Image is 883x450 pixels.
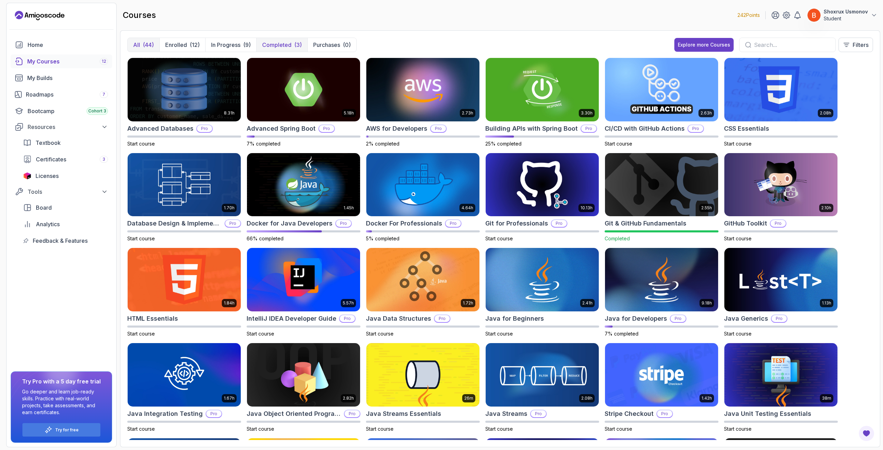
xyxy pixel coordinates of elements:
[605,236,630,241] span: Completed
[344,110,354,116] p: 5.18h
[807,9,821,22] img: user profile image
[211,41,240,49] p: In Progress
[605,58,718,121] img: CI/CD with GitHub Actions card
[19,169,112,183] a: licenses
[224,110,235,116] p: 8.31h
[22,423,101,437] button: Try for free
[724,409,811,419] h2: Java Unit Testing Essentials
[724,314,768,323] h2: Java Generics
[435,315,450,322] p: Pro
[724,331,752,337] span: Start course
[531,410,546,417] p: Pro
[247,124,316,133] h2: Advanced Spring Boot
[581,205,593,211] p: 10.13h
[366,409,441,419] h2: Java Streams Essentials
[807,8,877,22] button: user profile imageShoxrux UsmonovStudent
[224,396,235,401] p: 1.67h
[853,41,869,49] p: Filters
[678,41,730,48] div: Explore more Courses
[724,124,769,133] h2: CSS Essentials
[36,172,59,180] span: Licenses
[366,124,427,133] h2: AWS for Developers
[366,141,399,147] span: 2% completed
[724,248,837,311] img: Java Generics card
[127,219,222,228] h2: Database Design & Implementation
[822,396,831,401] p: 38m
[674,38,734,52] button: Explore more Courses
[485,236,513,241] span: Start course
[485,141,522,147] span: 25% completed
[605,409,654,419] h2: Stripe Checkout
[485,219,548,228] h2: Git for Professionals
[127,426,155,432] span: Start course
[11,186,112,198] button: Tools
[11,54,112,68] a: courses
[754,41,830,49] input: Search...
[256,38,307,52] button: Completed(3)
[605,141,632,147] span: Start course
[724,219,767,228] h2: GitHub Toolkit
[36,155,66,163] span: Certificates
[247,248,360,311] img: IntelliJ IDEA Developer Guide card
[11,104,112,118] a: bootcamp
[366,314,431,323] h2: Java Data Structures
[205,38,256,52] button: In Progress(9)
[23,172,31,179] img: jetbrains icon
[127,141,155,147] span: Start course
[486,58,599,121] img: Building APIs with Spring Boot card
[128,58,241,121] img: Advanced Databases card
[366,331,394,337] span: Start course
[724,343,837,407] img: Java Unit Testing Essentials card
[702,300,712,306] p: 9.18h
[127,124,194,133] h2: Advanced Databases
[190,41,200,49] div: (12)
[243,41,251,49] div: (9)
[366,248,479,311] img: Java Data Structures card
[15,10,65,21] a: Landing page
[657,410,672,417] p: Pro
[366,153,479,217] img: Docker For Professionals card
[11,88,112,101] a: roadmaps
[462,110,473,116] p: 2.73h
[366,426,394,432] span: Start course
[55,427,79,433] a: Try for free
[26,90,108,99] div: Roadmaps
[224,300,235,306] p: 1.84h
[702,396,712,401] p: 1.42h
[605,331,638,337] span: 7% completed
[27,57,108,66] div: My Courses
[247,343,360,407] img: Java Object Oriented Programming card
[36,203,52,212] span: Board
[127,236,155,241] span: Start course
[486,343,599,407] img: Java Streams card
[737,12,760,19] p: 242 Points
[247,331,274,337] span: Start course
[206,410,221,417] p: Pro
[247,426,274,432] span: Start course
[463,300,473,306] p: 1.72h
[28,188,108,196] div: Tools
[724,141,752,147] span: Start course
[486,248,599,311] img: Java for Beginners card
[485,124,578,133] h2: Building APIs with Spring Boot
[159,38,205,52] button: Enrolled(12)
[701,205,712,211] p: 2.55h
[366,236,399,241] span: 5% completed
[820,110,831,116] p: 2.08h
[724,426,752,432] span: Start course
[247,141,280,147] span: 7% completed
[28,123,108,131] div: Resources
[127,331,155,337] span: Start course
[307,38,356,52] button: Purchases(0)
[771,220,786,227] p: Pro
[28,107,108,115] div: Bootcamp
[858,425,875,442] button: Open Feedback Button
[319,125,334,132] p: Pro
[165,41,187,49] p: Enrolled
[605,426,632,432] span: Start course
[671,315,686,322] p: Pro
[313,41,340,49] p: Purchases
[11,71,112,85] a: builds
[581,110,593,116] p: 3.30h
[19,234,112,248] a: feedback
